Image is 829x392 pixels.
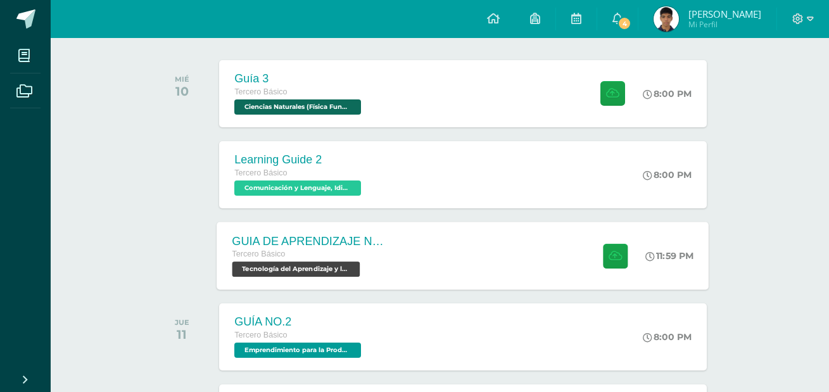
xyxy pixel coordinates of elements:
[643,331,692,343] div: 8:00 PM
[175,84,189,99] div: 10
[688,8,761,20] span: [PERSON_NAME]
[234,343,361,358] span: Emprendimiento para la Productividad 'D'
[232,250,286,258] span: Tercero Básico
[175,75,189,84] div: MIÉ
[234,153,364,167] div: Learning Guide 2
[654,6,679,32] img: c9241c094684360b8bffeabfbd8cc77f.png
[234,72,364,85] div: Guía 3
[234,87,287,96] span: Tercero Básico
[175,318,189,327] div: JUE
[646,250,694,262] div: 11:59 PM
[234,315,364,329] div: GUÍA NO.2
[234,168,287,177] span: Tercero Básico
[232,234,386,248] div: GUIA DE APRENDIZAJE NO 3 / VIDEO
[617,16,631,30] span: 4
[234,99,361,115] span: Ciencias Naturales (Física Fundamental) 'D'
[643,88,692,99] div: 8:00 PM
[175,327,189,342] div: 11
[643,169,692,180] div: 8:00 PM
[234,331,287,339] span: Tercero Básico
[232,262,360,277] span: Tecnología del Aprendizaje y la Comunicación (TIC) 'D'
[234,180,361,196] span: Comunicación y Lenguaje, Idioma Extranjero Inglés 'D'
[688,19,761,30] span: Mi Perfil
